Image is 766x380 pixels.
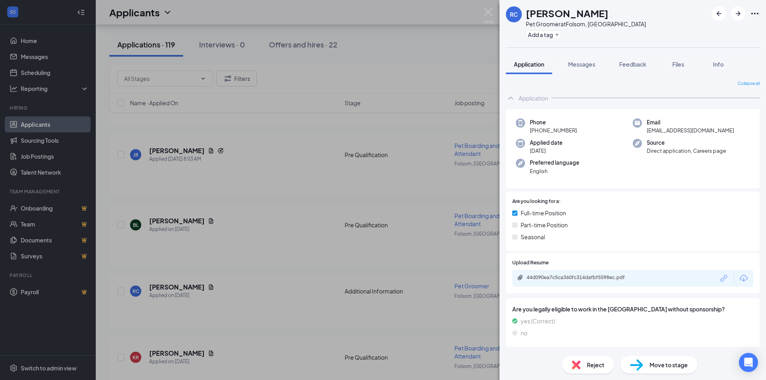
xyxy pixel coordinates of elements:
span: Info [713,61,724,68]
span: Part-time Position [521,221,568,229]
span: Files [672,61,684,68]
span: Collapse all [738,81,760,87]
span: Upload Resume [512,259,549,267]
span: [EMAIL_ADDRESS][DOMAIN_NAME] [647,126,734,134]
span: Full-time Position [521,209,566,217]
span: Preferred language [530,159,579,167]
svg: Download [739,274,748,283]
span: Direct application, Careers page [647,147,726,155]
svg: Link [719,273,729,284]
span: Messages [568,61,595,68]
span: Seasonal [521,232,545,241]
span: Are you looking for a: [512,198,561,205]
span: [PHONE_NUMBER] [530,126,577,134]
span: Phone [530,118,577,126]
h1: [PERSON_NAME] [526,6,608,20]
a: Paperclip44d090ea7c5ca360fc314dafbf5598ec.pdf [517,274,646,282]
span: no [521,329,527,337]
svg: Paperclip [517,274,523,281]
div: 44d090ea7c5ca360fc314dafbf5598ec.pdf [527,274,638,281]
span: English [530,167,579,175]
span: Are you legally eligible to work in the [GEOGRAPHIC_DATA] without sponsorship? [512,305,753,313]
svg: Ellipses [750,9,760,18]
div: Pet Groomer at Folsom, [GEOGRAPHIC_DATA] [526,20,646,28]
div: Open Intercom Messenger [739,353,758,372]
button: PlusAdd a tag [526,30,561,39]
span: Feedback [619,61,646,68]
svg: ArrowLeftNew [714,9,724,18]
div: Application [519,94,548,102]
span: Move to stage [650,360,688,369]
span: Application [514,61,544,68]
span: Source [647,139,726,147]
span: Applied date [530,139,563,147]
svg: ChevronUp [506,93,515,103]
button: ArrowRight [731,6,745,21]
span: Email [647,118,734,126]
span: [DATE] [530,147,563,155]
svg: ArrowRight [733,9,743,18]
span: yes (Correct) [521,317,555,325]
div: RC [510,10,518,18]
button: ArrowLeftNew [712,6,726,21]
svg: Plus [555,32,559,37]
span: Reject [587,360,604,369]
